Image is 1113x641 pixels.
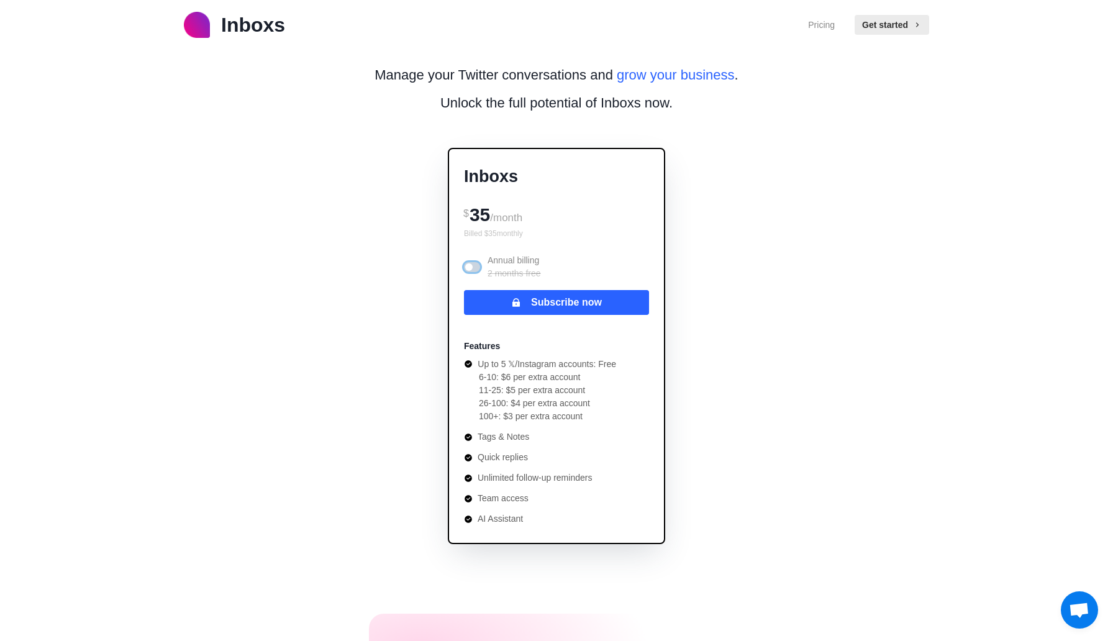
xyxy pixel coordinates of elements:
[1061,591,1098,629] a: Open chat
[375,65,738,85] p: Manage your Twitter conversations and .
[488,254,541,280] p: Annual billing
[464,290,649,315] button: Subscribe now
[184,10,285,40] a: logoInboxs
[855,15,929,35] button: Get started
[478,358,616,371] p: Up to 5 𝕏/Instagram accounts: Free
[464,340,500,353] p: Features
[464,164,649,189] p: Inboxs
[464,430,616,443] li: Tags & Notes
[479,410,616,423] li: 100+: $3 per extra account
[479,371,616,384] li: 6-10: $6 per extra account
[617,67,735,83] span: grow your business
[479,397,616,410] li: 26-100: $4 per extra account
[463,208,469,219] span: $
[464,471,616,484] li: Unlimited follow-up reminders
[464,199,649,228] div: 35
[440,93,673,113] p: Unlock the full potential of Inboxs now.
[464,228,649,239] p: Billed $ 35 monthly
[479,384,616,397] li: 11-25: $5 per extra account
[184,12,210,38] img: logo
[490,212,522,224] span: /month
[808,19,835,32] a: Pricing
[464,451,616,464] li: Quick replies
[221,10,285,40] p: Inboxs
[464,492,616,505] li: Team access
[464,512,616,525] li: AI Assistant
[488,267,541,280] p: 2 months free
